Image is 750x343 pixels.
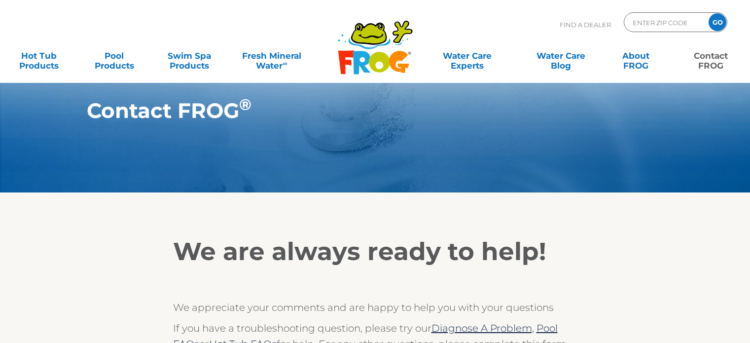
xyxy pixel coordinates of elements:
[709,13,726,31] input: GO
[431,322,534,334] a: Diagnose A Problem,
[235,46,308,66] a: Fresh MineralWater∞
[160,46,218,66] a: Swim SpaProducts
[682,46,740,66] a: ContactFROG
[173,237,577,267] h2: We are always ready to help!
[283,60,287,67] sup: ∞
[607,46,665,66] a: AboutFROG
[85,46,143,66] a: PoolProducts
[10,46,68,66] a: Hot TubProducts
[420,46,515,66] a: Water CareExperts
[87,99,618,122] h1: Contact FROG
[632,15,698,30] input: Zip Code Form
[532,46,590,66] a: Water CareBlog
[239,95,251,114] sup: ®
[560,12,611,37] p: Find A Dealer
[173,300,577,315] p: We appreciate your comments and are happy to help you with your questions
